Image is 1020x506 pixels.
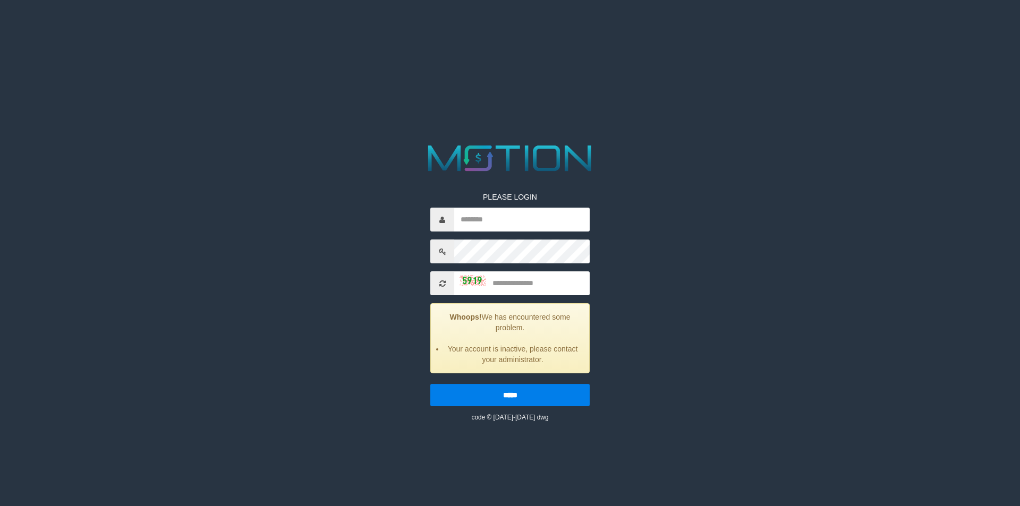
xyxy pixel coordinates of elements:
[444,344,581,365] li: Your account is inactive, please contact your administrator.
[450,313,482,321] strong: Whoops!
[421,141,599,176] img: MOTION_logo.png
[471,414,548,421] small: code © [DATE]-[DATE] dwg
[430,192,590,202] p: PLEASE LOGIN
[460,275,486,286] img: captcha
[430,303,590,373] div: We has encountered some problem.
